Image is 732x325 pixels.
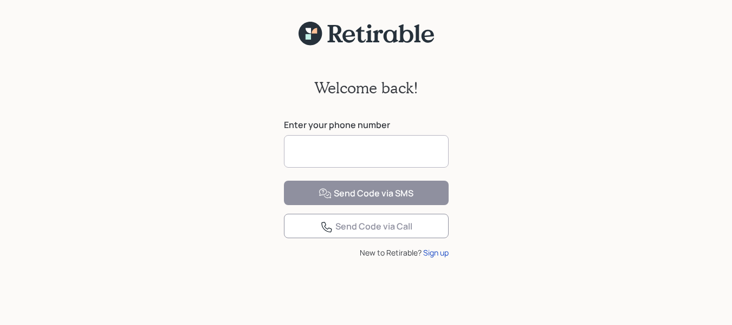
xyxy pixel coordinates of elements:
div: Send Code via Call [320,220,412,233]
h2: Welcome back! [314,79,418,97]
label: Enter your phone number [284,119,449,131]
div: Send Code via SMS [319,187,413,200]
button: Send Code via SMS [284,181,449,205]
button: Send Code via Call [284,214,449,238]
div: New to Retirable? [284,247,449,258]
div: Sign up [423,247,449,258]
